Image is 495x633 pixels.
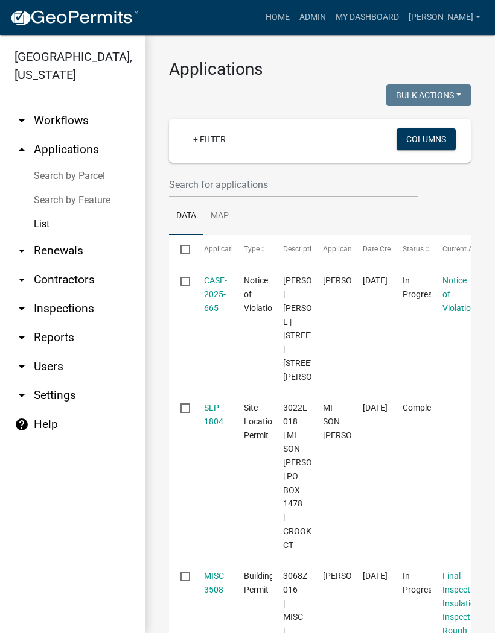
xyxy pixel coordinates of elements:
datatable-header-cell: Applicant [311,235,351,264]
span: Description [283,245,320,253]
a: Home [261,6,295,29]
i: arrow_drop_down [14,301,29,316]
a: Final Inspection [442,571,482,594]
span: Completed [403,403,443,412]
datatable-header-cell: Date Created [351,235,391,264]
datatable-header-cell: Type [232,235,272,264]
button: Columns [397,128,456,150]
span: 10/03/2025 [363,276,388,285]
a: SLP-1804 [204,403,223,426]
span: 3022L 018 | MI SON WATTS | PO BOX 1478 | CROOKED CT [283,403,348,550]
span: Type [244,245,260,253]
a: Data [169,197,203,236]
a: Insulation Inspection [442,599,482,622]
input: Search for applications [169,172,418,197]
span: 10/03/2025 [363,403,388,412]
span: Site Location Permit [244,403,277,440]
i: arrow_drop_down [14,330,29,345]
i: help [14,417,29,432]
span: Applicant [323,245,354,253]
span: THOMAS G CROOMS | CROOMS MARSHA L | 115 DESIRABLE LANE | PERRY, GA 31069 | 800 ABBOTT MILL RD [283,276,357,381]
datatable-header-cell: Status [391,235,431,264]
datatable-header-cell: Application Number [192,235,232,264]
span: 10/03/2025 [363,571,388,581]
i: arrow_drop_up [14,142,29,157]
datatable-header-cell: Description [272,235,311,264]
button: Bulk Actions [386,84,471,106]
span: In Progress [403,276,436,299]
span: MI SON WATTS [323,403,388,440]
span: Current Activity [442,245,493,253]
i: arrow_drop_down [14,244,29,258]
a: My Dashboard [331,6,404,29]
a: Notice of Violation [442,276,476,313]
a: Map [203,197,236,236]
h3: Applications [169,59,471,80]
datatable-header-cell: Select [169,235,192,264]
span: Building Permit [244,571,274,594]
span: Date Created [363,245,405,253]
i: arrow_drop_down [14,272,29,287]
a: MISC-3508 [204,571,226,594]
span: In Progress [403,571,436,594]
a: CASE-2025-665 [204,276,227,313]
i: arrow_drop_down [14,359,29,374]
a: + Filter [184,128,235,150]
span: Status [403,245,424,253]
datatable-header-cell: Current Activity [431,235,471,264]
a: [PERSON_NAME] [404,6,485,29]
a: Admin [295,6,331,29]
i: arrow_drop_down [14,113,29,128]
span: Notice of Violation [244,276,277,313]
span: Application Number [204,245,270,253]
i: arrow_drop_down [14,388,29,403]
span: Art Wlochowski [323,276,388,285]
span: ROBERT JULIAN [323,571,388,581]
